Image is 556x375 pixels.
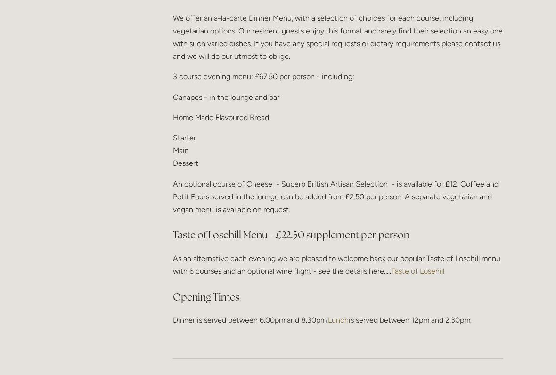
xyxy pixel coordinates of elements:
[173,112,503,124] p: Home Made Flavoured Bread
[173,314,503,327] p: Dinner is served between 6.00pm and 8.30pm. is served between 12pm and 2.30pm.
[328,316,349,325] a: Lunch
[173,178,503,217] p: An optional course of Cheese - Superb British Artisan Selection - is available for £12. Coffee an...
[173,226,503,245] h3: Taste of Losehill Menu - £22.50 supplement per person
[173,71,503,83] p: 3 course evening menu: £67.50 per person - including:
[173,91,503,104] p: Canapes - in the lounge and bar
[173,288,503,307] h3: Opening Times
[391,267,444,276] a: Taste of Losehill
[173,12,503,64] p: We offer an a-la-carte Dinner Menu, with a selection of choices for each course, including vegeta...
[173,132,503,171] p: Starter Main Dessert
[173,253,503,278] p: As an alternative each evening we are pleased to welcome back our popular Taste of Losehill menu ...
